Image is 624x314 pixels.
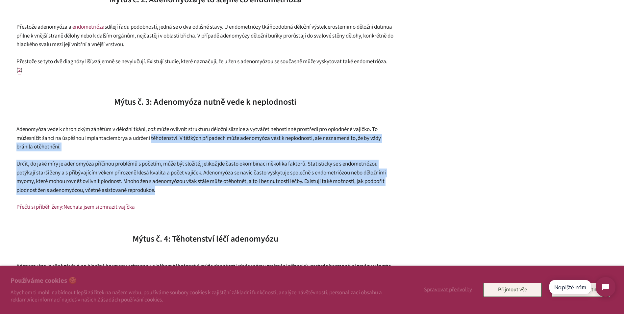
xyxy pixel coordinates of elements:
span: Adenomyóza vede k chronickým zánětům v děložní tkáni, což může ovlivnit strukturu děložní sliznic... [16,125,378,142]
span: Přestože se tyto dvě diagnózy liší, [16,58,92,65]
span: Mýtus č. 4: Těhotenství léčí adenomyózu [133,233,278,245]
span: Spravovat předvolby [424,286,472,294]
button: Spravovat předvolby [423,283,473,297]
a: Přečti si příběh ženy:Nechala jsem si zmrazit vajíčka [16,203,135,211]
span: roste [330,23,342,31]
span: dočasnému zmírnění příznaků [239,262,308,270]
span: sdílejí řadu podobností, jedná se o dva odlišné stavy. U endometriózy tkáň [105,23,272,31]
span: . Existují studie, které naznačují, že u žen s adenomyózou se současně může vyskytovat také endom... [16,58,387,74]
span: Adenomyóza je silně závislá na hladině hormonu estrogenu a během těhotenství může docházet k [16,262,239,270]
span: snížit šanci na úspěšnou implantaci [29,134,110,142]
p: Abychom ti mohli nabídnout lepší zážitek na našem webu, používáme soubory cookies k zajištění zák... [11,289,392,303]
span: a přilne k vnější straně dělohy nebo k dalším orgánům, nejčastěji v oblasti břicha. V případě ade... [16,23,393,48]
span: endometrióza [72,23,105,31]
span: mimo děložní dutinu [342,23,389,31]
span: Přestože adenomyóza a [16,23,71,31]
a: endometrióza [71,23,105,31]
a: 2 [18,66,21,74]
a: Více informací najdeš v našich Zásadách používání cookies. [28,296,163,304]
span: Mýtus č. 3: Adenomyóza nutně vede k neplodnosti [114,96,296,108]
h2: Používáme cookies 🍪 [11,276,392,286]
span: ) [21,66,22,74]
span: kombinaci několika faktorů [242,160,305,168]
span: podobná děložní výstelce [272,23,330,31]
span: Přečti si příběh ženy: [16,203,63,211]
iframe: Tidio Chat [543,272,621,302]
span: Nechala jsem si zmrazit vajíčka [63,203,135,211]
span: Určit, do jaké míry je adenomyóza příčinou problémů s početím, může být složité, jelikož jde často o [16,160,242,168]
span: vzájemně se nevylučují [92,58,145,65]
button: Přijmout vše [483,283,542,297]
span: . Statisticky se s endometriózou potýkají starší ženy a s přibývajícím věkem přirozeně klesá kval... [16,160,386,194]
span: embrya a udržení těhotenství. V těžkých případech může adenomyóza vést k neplodnosti, ale nezname... [16,134,381,151]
